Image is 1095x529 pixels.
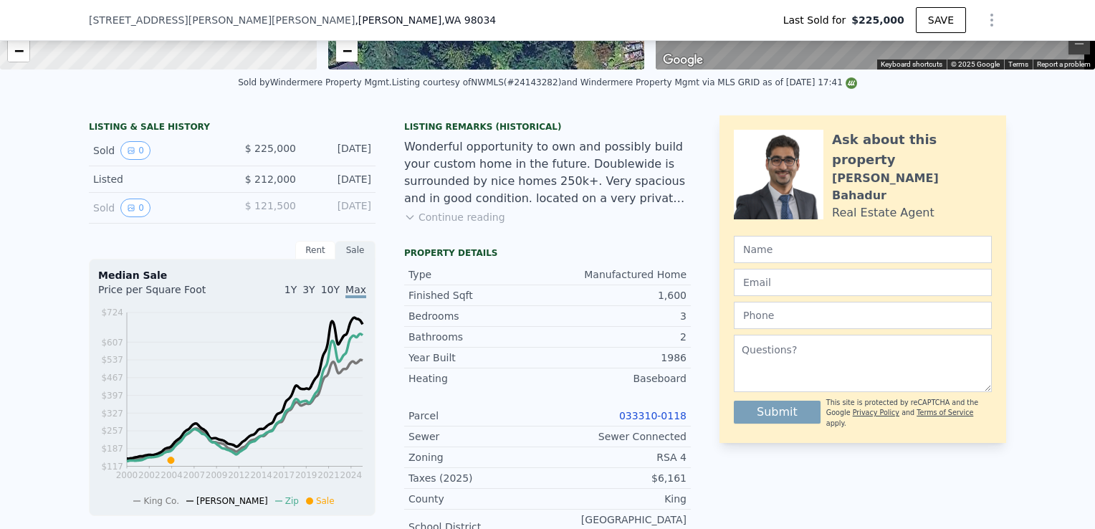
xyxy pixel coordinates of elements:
[101,409,123,419] tspan: $327
[547,267,687,282] div: Manufactured Home
[120,199,150,217] button: View historical data
[734,302,992,329] input: Phone
[101,338,123,348] tspan: $607
[228,470,250,480] tspan: 2012
[238,77,391,87] div: Sold by Windermere Property Mgmt .
[408,471,547,485] div: Taxes (2025)
[408,288,547,302] div: Finished Sqft
[404,121,691,133] div: Listing Remarks (Historical)
[342,42,351,59] span: −
[408,371,547,386] div: Heating
[408,351,547,365] div: Year Built
[307,199,371,217] div: [DATE]
[1068,33,1090,54] button: Zoom out
[336,40,358,62] a: Zoom out
[404,138,691,207] div: Wonderful opportunity to own and possibly build your custom home in the future. Doublewide is sur...
[101,391,123,401] tspan: $397
[846,77,857,89] img: NWMLS Logo
[783,13,852,27] span: Last Sold for
[93,199,221,217] div: Sold
[98,282,232,305] div: Price per Square Foot
[101,444,123,454] tspan: $187
[734,269,992,296] input: Email
[14,42,24,59] span: −
[355,13,496,27] span: , [PERSON_NAME]
[321,284,340,295] span: 10Y
[547,371,687,386] div: Baseboard
[206,470,228,480] tspan: 2009
[250,470,272,480] tspan: 2014
[101,373,123,383] tspan: $467
[734,236,992,263] input: Name
[832,130,992,170] div: Ask about this property
[547,351,687,365] div: 1986
[273,470,295,480] tspan: 2017
[392,77,857,87] div: Listing courtesy of NWMLS (#24143282) and Windermere Property Mgmt via MLS GRID as of [DATE] 17:41
[317,470,340,480] tspan: 2021
[101,355,123,365] tspan: $537
[307,172,371,186] div: [DATE]
[547,492,687,506] div: King
[547,309,687,323] div: 3
[101,308,123,318] tspan: $724
[101,462,123,472] tspan: $117
[441,14,496,26] span: , WA 98034
[93,172,221,186] div: Listed
[408,450,547,464] div: Zoning
[316,496,335,506] span: Sale
[851,13,904,27] span: $225,000
[832,170,992,204] div: [PERSON_NAME] Bahadur
[120,141,150,160] button: View historical data
[916,7,966,33] button: SAVE
[547,471,687,485] div: $6,161
[404,210,505,224] button: Continue reading
[345,284,366,298] span: Max
[659,51,707,70] a: Open this area in Google Maps (opens a new window)
[89,13,355,27] span: [STREET_ADDRESS][PERSON_NAME][PERSON_NAME]
[619,410,687,421] a: 033310-0118
[143,496,179,506] span: King Co.
[547,450,687,464] div: RSA 4
[340,470,363,480] tspan: 2024
[307,141,371,160] div: [DATE]
[161,470,183,480] tspan: 2004
[245,173,296,185] span: $ 212,000
[659,51,707,70] img: Google
[408,309,547,323] div: Bedrooms
[404,247,691,259] div: Property details
[826,398,992,429] div: This site is protected by reCAPTCHA and the Google and apply.
[408,267,547,282] div: Type
[881,59,942,70] button: Keyboard shortcuts
[977,6,1006,34] button: Show Options
[196,496,268,506] span: [PERSON_NAME]
[1008,60,1028,68] a: Terms (opens in new tab)
[98,268,366,282] div: Median Sale
[8,40,29,62] a: Zoom out
[408,330,547,344] div: Bathrooms
[917,409,973,416] a: Terms of Service
[547,288,687,302] div: 1,600
[734,401,821,424] button: Submit
[138,470,161,480] tspan: 2002
[183,470,206,480] tspan: 2007
[951,60,1000,68] span: © 2025 Google
[1037,60,1091,68] a: Report a problem
[93,141,221,160] div: Sold
[245,143,296,154] span: $ 225,000
[547,330,687,344] div: 2
[116,470,138,480] tspan: 2000
[89,121,376,135] div: LISTING & SALE HISTORY
[853,409,899,416] a: Privacy Policy
[285,496,299,506] span: Zip
[408,409,547,423] div: Parcel
[547,429,687,444] div: Sewer Connected
[101,426,123,436] tspan: $257
[408,492,547,506] div: County
[408,429,547,444] div: Sewer
[302,284,315,295] span: 3Y
[832,204,934,221] div: Real Estate Agent
[335,241,376,259] div: Sale
[295,470,317,480] tspan: 2019
[245,200,296,211] span: $ 121,500
[284,284,297,295] span: 1Y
